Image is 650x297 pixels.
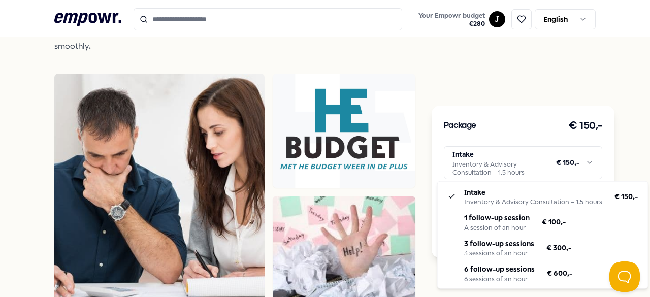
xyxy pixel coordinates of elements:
[464,212,530,223] p: 1 follow-up session
[614,191,638,202] span: € 150,-
[464,263,535,275] p: 6 follow-up sessions
[464,238,534,249] p: 3 follow-up sessions
[464,249,534,257] div: 3 sessions of an hour
[542,216,566,227] span: € 100,-
[547,268,572,279] span: € 600,-
[464,187,602,198] p: Intake
[464,198,602,206] div: Inventory & Advisory Consultation – 1.5 hours
[464,223,530,232] div: A session of an hour
[464,275,535,283] div: 6 sessions of an hour
[546,242,571,253] span: € 300,-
